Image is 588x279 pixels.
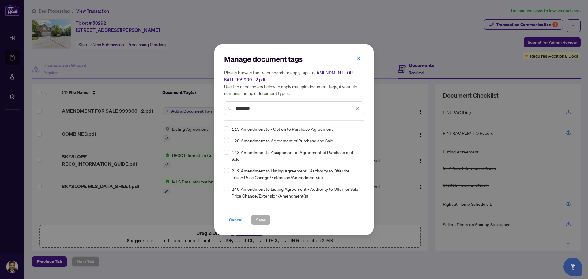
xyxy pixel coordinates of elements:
span: Cancel [229,215,243,225]
span: 143 Amendment to Assignment of Agreement of Purchase and Sale [232,149,360,162]
h5: Please browse the list or search to apply tags to: Use the checkboxes below to apply multiple doc... [224,69,364,96]
span: close [356,56,360,61]
button: Save [251,215,270,225]
button: Open asap [563,258,582,276]
span: 120 Amendment to Agreement of Purchase and Sale [232,137,333,144]
span: 113 Amendment to - Option to Purchase Agreement [232,126,333,132]
span: 240 Amendment to Listing Agreement - Authority to Offer for Sale Price Change/Extension/Amendment(s) [232,186,360,199]
h2: Manage document tags [224,54,364,64]
span: close [356,106,360,111]
span: 212 Amendment to Listing Agreement - Authority to Offer for Lease Price Change/Extension/Amendmen... [232,167,360,181]
button: Cancel [224,215,247,225]
span: AMENDMENT FOR SALE 999900 - 2.pdf [224,70,353,82]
